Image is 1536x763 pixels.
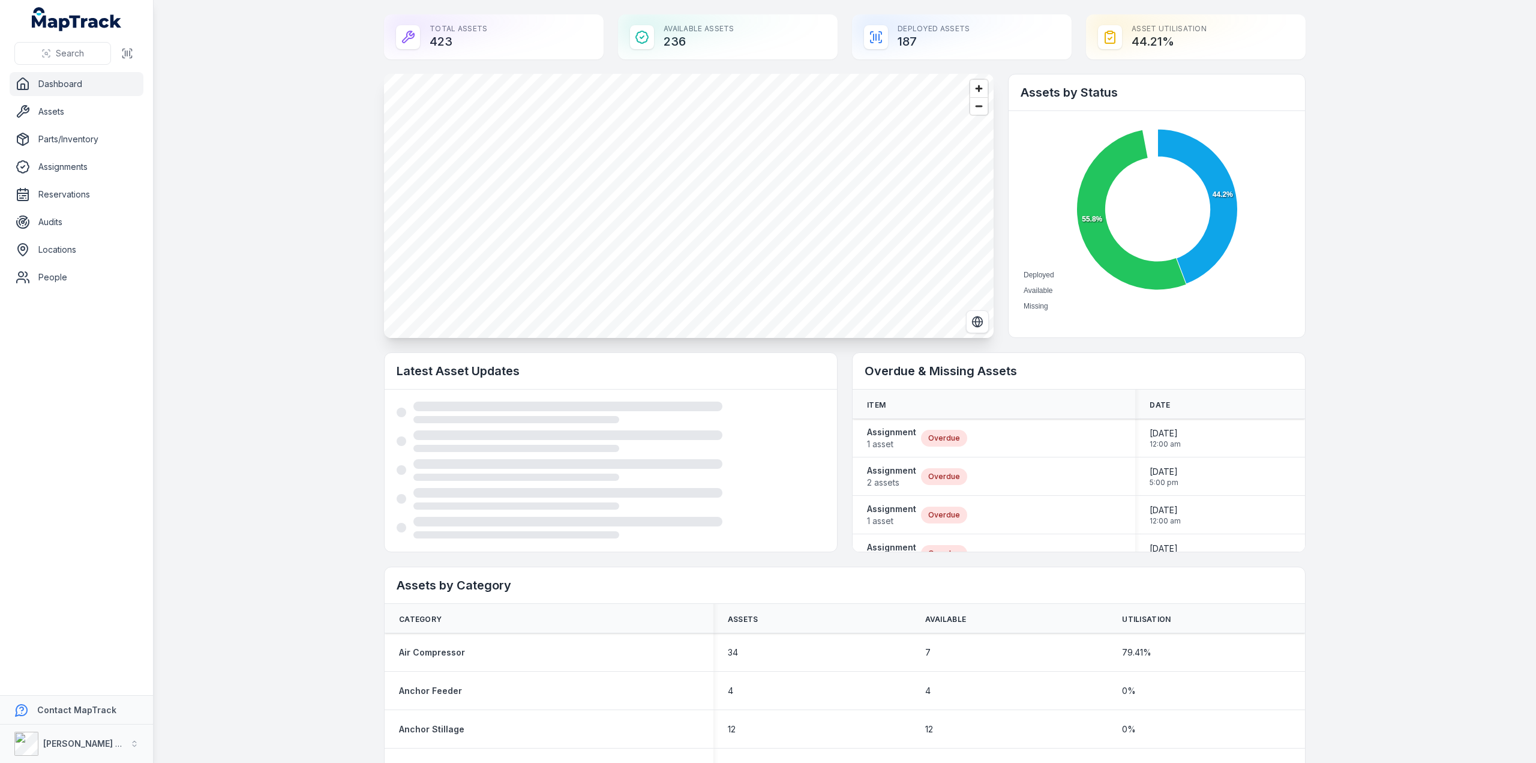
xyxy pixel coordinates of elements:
a: Assignment1 asset [867,426,916,450]
span: Missing [1024,302,1048,310]
div: Overdue [921,507,967,523]
span: Category [399,615,442,624]
a: Dashboard [10,72,143,96]
a: Assignment [867,541,916,565]
a: Assignment2 assets [867,465,916,489]
canvas: Map [384,74,994,338]
span: 4 [925,685,931,697]
span: [DATE] [1150,466,1178,478]
a: Audits [10,210,143,234]
a: Assets [10,100,143,124]
h2: Assets by Status [1021,84,1293,101]
span: 79.41 % [1122,647,1151,659]
span: 4 [728,685,733,697]
button: Switch to Satellite View [966,310,989,333]
div: Overdue [921,430,967,447]
button: Zoom out [970,97,988,115]
span: 12 [925,723,933,735]
a: Assignment1 asset [867,503,916,527]
a: Air Compressor [399,647,465,659]
div: Overdue [921,545,967,562]
span: 2 assets [867,477,916,489]
a: MapTrack [32,7,122,31]
span: 12 [728,723,736,735]
span: Date [1150,400,1170,410]
span: Item [867,400,886,410]
a: Assignments [10,155,143,179]
a: Locations [10,238,143,262]
a: Reservations [10,182,143,207]
span: [DATE] [1150,427,1181,439]
strong: Assignment [867,465,916,477]
strong: [PERSON_NAME] Group [43,738,142,749]
button: Zoom in [970,80,988,97]
button: Search [14,42,111,65]
span: [DATE] [1150,543,1181,555]
span: Available [1024,286,1052,295]
strong: Contact MapTrack [37,705,116,715]
span: 0 % [1122,685,1136,697]
span: 5:00 pm [1150,478,1178,487]
strong: Assignment [867,426,916,438]
span: 12:00 am [1150,439,1181,449]
span: 34 [728,647,738,659]
strong: Assignment [867,503,916,515]
span: 12:00 am [1150,516,1181,526]
time: 9/5/2025, 5:00:00 PM [1150,466,1178,487]
h2: Assets by Category [397,577,1293,594]
span: Utilisation [1122,615,1171,624]
span: Deployed [1024,271,1054,279]
a: Parts/Inventory [10,127,143,151]
span: 1 asset [867,515,916,527]
time: 7/31/2025, 12:00:00 AM [1150,427,1181,449]
span: Available [925,615,967,624]
span: Search [56,47,84,59]
a: People [10,265,143,289]
span: Assets [728,615,758,624]
h2: Overdue & Missing Assets [865,363,1293,379]
strong: Assignment [867,541,916,553]
h2: Latest Asset Updates [397,363,825,379]
time: 9/13/2025, 12:00:00 AM [1150,543,1181,564]
span: 0 % [1122,723,1136,735]
span: 1 asset [867,438,916,450]
span: [DATE] [1150,504,1181,516]
div: Overdue [921,468,967,485]
a: Anchor Stillage [399,723,464,735]
span: 7 [925,647,931,659]
a: Anchor Feeder [399,685,462,697]
time: 9/14/2025, 12:00:00 AM [1150,504,1181,526]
